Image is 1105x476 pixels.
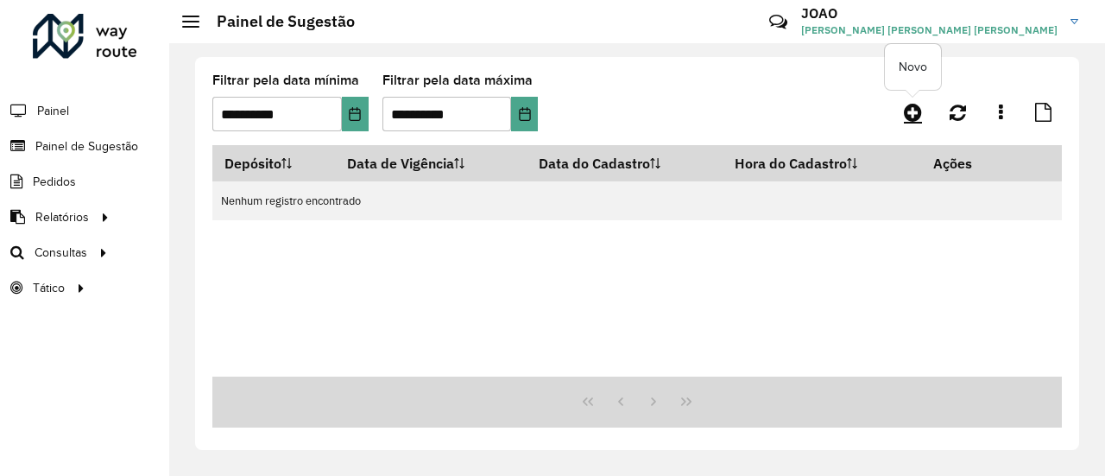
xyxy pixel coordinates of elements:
[723,145,921,181] th: Hora do Cadastro
[382,70,533,91] label: Filtrar pela data máxima
[212,145,336,181] th: Depósito
[885,44,941,90] div: Novo
[35,244,87,262] span: Consultas
[342,97,369,131] button: Choose Date
[336,145,527,181] th: Data de Vigência
[921,145,1025,181] th: Ações
[35,137,138,155] span: Painel de Sugestão
[212,181,1062,220] td: Nenhum registro encontrado
[199,12,355,31] h2: Painel de Sugestão
[511,97,538,131] button: Choose Date
[33,173,76,191] span: Pedidos
[527,145,723,181] th: Data do Cadastro
[33,279,65,297] span: Tático
[801,22,1058,38] span: [PERSON_NAME] [PERSON_NAME] [PERSON_NAME]
[35,208,89,226] span: Relatórios
[760,3,797,41] a: Contato Rápido
[37,102,69,120] span: Painel
[212,70,359,91] label: Filtrar pela data mínima
[801,5,1058,22] h3: JOAO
